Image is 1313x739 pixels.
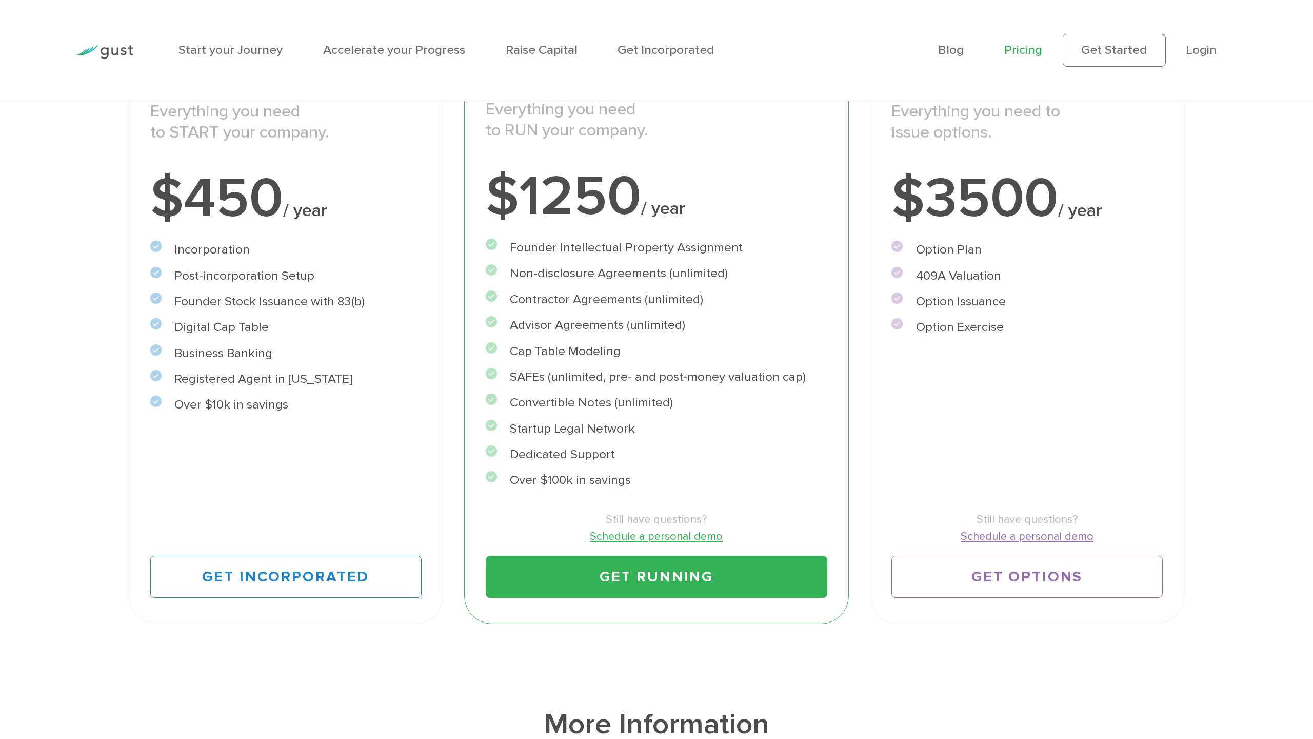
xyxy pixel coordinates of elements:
li: Startup Legal Network [486,420,828,439]
a: Blog [938,43,964,57]
li: Over $10k in savings [150,396,422,415]
a: Raise Capital [506,43,578,57]
a: Get Options [891,556,1163,598]
li: Convertible Notes (unlimited) [486,394,828,413]
p: Everything you need to START your company. [150,101,422,143]
li: SAFEs (unlimited, pre- and post-money valuation cap) [486,368,828,387]
li: Option Plan [891,241,1163,260]
a: Start your Journey [178,43,283,57]
a: Schedule a personal demo [891,528,1163,545]
li: 409A Valuation [891,267,1163,286]
a: Schedule a personal demo [486,528,828,545]
a: Pricing [1004,43,1042,57]
p: Everything you need to issue options. [891,101,1163,143]
li: Dedicated Support [486,445,828,464]
a: Get Incorporated [150,556,422,598]
p: Everything you need to RUN your company. [486,99,828,141]
span: / year [641,198,685,219]
li: Option Exercise [891,318,1163,337]
span: Still have questions? [486,511,828,528]
a: Get Started [1063,34,1166,67]
span: / year [283,200,327,221]
a: Login [1186,43,1217,57]
li: Contractor Agreements (unlimited) [486,290,828,309]
li: Business Banking [150,344,422,363]
img: Gust Logo [76,45,133,59]
div: $3500 [891,171,1163,227]
li: Cap Table Modeling [486,342,828,361]
div: $450 [150,171,422,227]
li: Incorporation [150,241,422,260]
a: Get Incorporated [618,43,714,57]
span: Still have questions? [891,511,1163,528]
a: Get Running [486,556,828,598]
span: / year [1058,200,1102,221]
div: $1250 [486,169,828,225]
li: Over $100k in savings [486,471,828,490]
a: Accelerate your Progress [323,43,465,57]
li: Advisor Agreements (unlimited) [486,316,828,335]
li: Non-disclosure Agreements (unlimited) [486,264,828,283]
li: Founder Intellectual Property Assignment [486,239,828,258]
li: Digital Cap Table [150,318,422,337]
li: Founder Stock Issuance with 83(b) [150,293,422,312]
li: Option Issuance [891,293,1163,312]
li: Registered Agent in [US_STATE] [150,370,422,389]
li: Post-incorporation Setup [150,267,422,286]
